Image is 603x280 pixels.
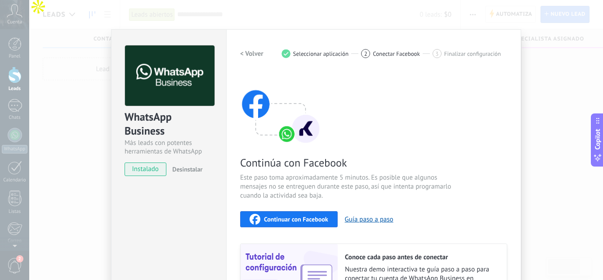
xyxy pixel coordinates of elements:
span: Conectar Facebook [373,50,420,57]
button: Guía paso a paso [345,215,393,224]
span: 2 [364,50,367,58]
span: Desinstalar [172,165,202,173]
button: < Volver [240,45,264,62]
div: Más leads con potentes herramientas de WhatsApp [125,139,213,156]
span: Continuar con Facebook [264,216,328,222]
h2: < Volver [240,50,264,58]
div: WhatsApp Business [125,110,213,139]
img: connect with facebook [240,72,321,145]
span: Copilot [593,129,602,150]
span: instalado [125,163,166,176]
span: Este paso toma aproximadamente 5 minutos. Es posible que algunos mensajes no se entreguen durante... [240,173,454,200]
h2: Conoce cada paso antes de conectar [345,253,498,262]
button: Continuar con Facebook [240,211,338,227]
span: Finalizar configuración [444,50,501,57]
span: Seleccionar aplicación [293,50,349,57]
span: 3 [435,50,438,58]
span: Continúa con Facebook [240,156,454,170]
img: logo_main.png [125,45,214,106]
button: Desinstalar [169,163,202,176]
